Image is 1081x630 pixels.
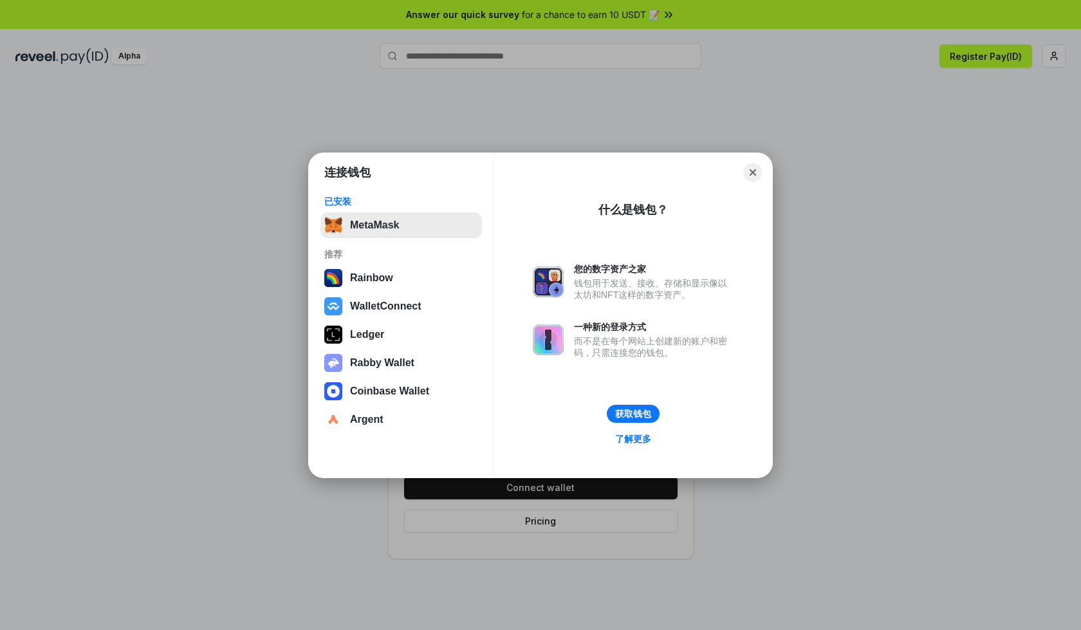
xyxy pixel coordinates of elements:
[324,216,342,234] img: svg+xml,%3Csvg%20fill%3D%22none%22%20height%3D%2233%22%20viewBox%3D%220%200%2035%2033%22%20width%...
[324,326,342,344] img: svg+xml,%3Csvg%20xmlns%3D%22http%3A%2F%2Fwww.w3.org%2F2000%2Fsvg%22%20width%3D%2228%22%20height%3...
[574,321,734,333] div: 一种新的登录方式
[324,269,342,287] img: svg+xml,%3Csvg%20width%3D%22120%22%20height%3D%22120%22%20viewBox%3D%220%200%20120%20120%22%20fil...
[320,350,482,376] button: Rabby Wallet
[350,301,421,312] div: WalletConnect
[607,431,659,447] a: 了解更多
[533,324,564,355] img: svg+xml,%3Csvg%20xmlns%3D%22http%3A%2F%2Fwww.w3.org%2F2000%2Fsvg%22%20fill%3D%22none%22%20viewBox...
[320,322,482,347] button: Ledger
[350,219,399,231] div: MetaMask
[324,297,342,315] img: svg+xml,%3Csvg%20width%3D%2228%22%20height%3D%2228%22%20viewBox%3D%220%200%2028%2028%22%20fill%3D...
[350,414,383,425] div: Argent
[324,196,478,207] div: 已安装
[533,266,564,297] img: svg+xml,%3Csvg%20xmlns%3D%22http%3A%2F%2Fwww.w3.org%2F2000%2Fsvg%22%20fill%3D%22none%22%20viewBox...
[324,382,342,400] img: svg+xml,%3Csvg%20width%3D%2228%22%20height%3D%2228%22%20viewBox%3D%220%200%2028%2028%22%20fill%3D...
[607,405,660,423] button: 获取钱包
[574,277,734,301] div: 钱包用于发送、接收、存储和显示像以太坊和NFT这样的数字资产。
[350,272,393,284] div: Rainbow
[350,357,414,369] div: Rabby Wallet
[320,407,482,432] button: Argent
[324,354,342,372] img: svg+xml,%3Csvg%20xmlns%3D%22http%3A%2F%2Fwww.w3.org%2F2000%2Fsvg%22%20fill%3D%22none%22%20viewBox...
[320,293,482,319] button: WalletConnect
[574,335,734,358] div: 而不是在每个网站上创建新的账户和密码，只需连接您的钱包。
[324,165,371,180] h1: 连接钱包
[615,433,651,445] div: 了解更多
[574,263,734,275] div: 您的数字资产之家
[320,212,482,238] button: MetaMask
[598,202,668,218] div: 什么是钱包？
[320,265,482,291] button: Rainbow
[350,329,384,340] div: Ledger
[324,411,342,429] img: svg+xml,%3Csvg%20width%3D%2228%22%20height%3D%2228%22%20viewBox%3D%220%200%2028%2028%22%20fill%3D...
[320,378,482,404] button: Coinbase Wallet
[350,385,429,397] div: Coinbase Wallet
[615,408,651,420] div: 获取钱包
[324,248,478,260] div: 推荐
[744,163,762,181] button: Close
